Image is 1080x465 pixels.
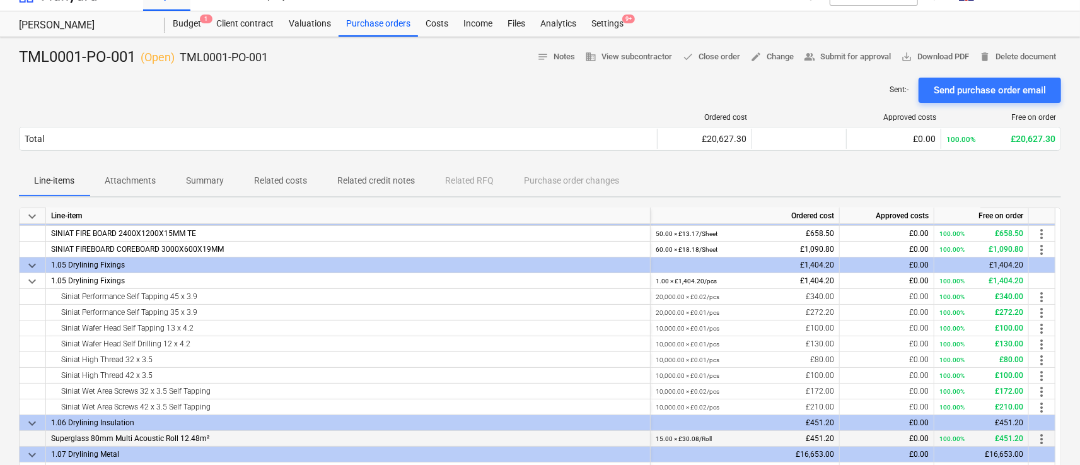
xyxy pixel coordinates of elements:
a: Costs [418,11,456,37]
div: Free on order [934,208,1029,224]
span: business [585,51,596,62]
div: 1.05 Drylining Fixings [51,257,645,273]
small: 100.00% [939,278,965,285]
small: 100.00% [939,404,965,411]
div: £0.00 [845,321,929,336]
small: 100.00% [939,230,965,237]
div: Siniat Wet Area Screws 42 x 3.5 Self Tapping [51,399,645,415]
div: 1.06 Drylining Insulation [51,415,645,430]
small: 10,000.00 × £0.01 / pcs [656,341,719,348]
div: £451.20 [939,415,1023,431]
div: £0.00 [845,447,929,462]
div: £100.00 [939,321,1023,336]
small: 100.00% [939,372,965,379]
div: Free on order [946,113,1056,122]
button: Notes [532,47,580,67]
div: £658.50 [656,226,834,242]
p: Summary [186,174,224,187]
div: £340.00 [656,289,834,305]
span: Notes [537,50,575,64]
div: £80.00 [656,352,834,368]
a: Valuations [281,11,339,37]
button: Change [745,47,799,67]
span: Delete document [979,50,1056,64]
div: £0.00 [845,289,929,305]
span: more_vert [1034,305,1049,321]
span: 1 [200,15,212,23]
div: £0.00 [845,257,929,273]
div: £172.00 [939,384,1023,399]
span: more_vert [1034,337,1049,352]
a: Analytics [533,11,584,37]
span: people_alt [804,51,815,62]
button: Close order [677,47,745,67]
a: Purchase orders [339,11,418,37]
p: Attachments [105,174,156,187]
span: View subcontractor [585,50,672,64]
div: £100.00 [656,321,834,336]
span: 1.05 Drylining Fixings [51,276,125,285]
iframe: Chat Widget [1017,404,1080,465]
a: Settings9+ [584,11,631,37]
span: keyboard_arrow_down [25,447,40,462]
p: Related credit notes [337,174,415,187]
span: more_vert [1034,400,1049,415]
span: keyboard_arrow_down [25,258,40,273]
div: £658.50 [939,226,1023,242]
div: £0.00 [845,431,929,447]
div: £0.00 [845,305,929,321]
div: Siniat Wafer Head Self Tapping 13 x 4.2 [51,321,645,336]
p: Sent : - [890,85,909,95]
small: 100.00% [939,435,965,442]
div: £0.00 [845,336,929,352]
p: Related costs [254,174,307,187]
span: more_vert [1034,290,1049,305]
div: Siniat Wafer Head Self Drilling 12 x 4.2 [51,336,645,351]
span: 9+ [622,15,635,23]
button: Download PDF [896,47,974,67]
div: £0.00 [845,273,929,289]
div: £210.00 [939,399,1023,415]
span: notes [537,51,549,62]
div: Siniat Performance Self Tapping 45 x 3.9 [51,289,645,304]
small: 100.00% [939,356,965,363]
span: more_vert [1034,242,1049,257]
div: £16,653.00 [656,447,834,462]
div: £272.20 [656,305,834,321]
div: Total [25,134,44,144]
a: Files [500,11,533,37]
div: £210.00 [656,399,834,415]
small: 1.00 × £1,404.20 / pcs [656,278,717,285]
small: 50.00 × £13.17 / Sheet [656,230,717,237]
div: Siniat High Thread 32 x 3.5 [51,352,645,367]
div: Settings [584,11,631,37]
p: ( Open ) [141,50,175,65]
div: Budget [165,11,209,37]
span: more_vert [1034,353,1049,368]
p: TML0001-PO-001 [180,50,268,65]
button: View subcontractor [580,47,677,67]
div: £451.20 [656,415,834,431]
div: £0.00 [845,384,929,399]
div: Income [456,11,500,37]
span: Download PDF [901,50,969,64]
div: £1,404.20 [939,273,1023,289]
small: 10,000.00 × £0.02 / pcs [656,388,719,395]
div: £20,627.30 [663,134,746,144]
div: £1,404.20 [656,257,834,273]
div: £0.00 [845,352,929,368]
small: 100.00% [939,325,965,332]
span: Close order [682,50,740,64]
span: Submit for approval [804,50,891,64]
div: Line-item [46,208,651,224]
span: done [682,51,694,62]
small: 100.00% [939,309,965,316]
span: more_vert [1034,227,1049,242]
small: 100.00% [939,293,965,300]
div: Approved costs [852,113,936,122]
